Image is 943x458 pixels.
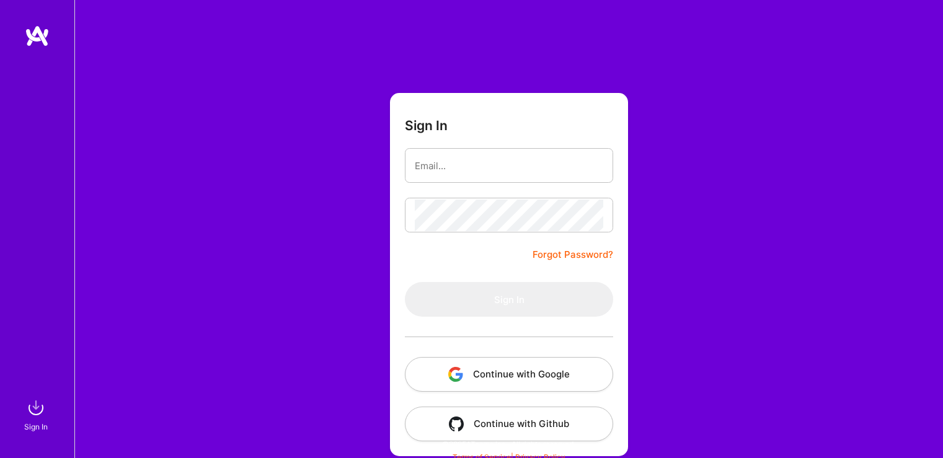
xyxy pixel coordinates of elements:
div: Sign In [24,420,48,433]
h3: Sign In [405,118,448,133]
img: logo [25,25,50,47]
a: sign inSign In [26,395,48,433]
button: Continue with Github [405,407,613,441]
input: Email... [415,150,603,182]
button: Sign In [405,282,613,317]
button: Continue with Google [405,357,613,392]
img: icon [449,416,464,431]
a: Forgot Password? [533,247,613,262]
img: icon [448,367,463,382]
img: sign in [24,395,48,420]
